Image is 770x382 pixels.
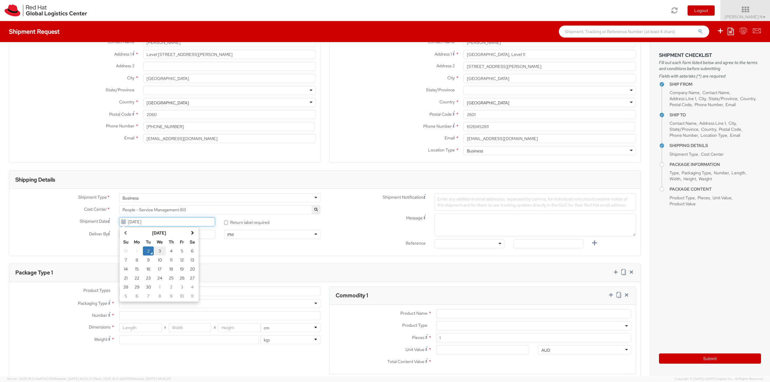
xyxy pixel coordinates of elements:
span: Fill out each form listed below and agree to the terms and conditions before submitting [659,60,761,72]
span: Phone Number [423,124,452,129]
span: Address Line 1 [699,121,726,126]
span: State/Province [670,127,698,132]
span: Address 2 [436,63,455,69]
span: Contact Name [670,121,697,126]
h4: Package Content [670,187,761,191]
span: People - Service Management 813 [122,207,317,212]
span: Address 1 [435,51,452,57]
div: [GEOGRAPHIC_DATA] [467,100,509,106]
span: Number [92,313,107,318]
td: 1 [154,283,166,292]
h3: Shipment Checklist [659,53,761,58]
th: Select Month [131,228,187,237]
td: 9 [143,255,154,264]
td: 12 [177,255,187,264]
span: Reference [406,240,426,246]
span: Shipment Date [80,218,108,225]
span: master, [DATE] 08:10:29 [134,377,171,381]
td: 2 [166,283,177,292]
span: Shipment Type [670,151,698,157]
span: Postal Code [430,112,452,117]
th: Fr [177,237,187,246]
td: 10 [154,255,166,264]
span: Country [439,99,455,105]
td: 10 [177,292,187,301]
span: Phone Number [106,123,134,129]
h4: Ship To [670,113,761,117]
input: Return label required [224,221,228,225]
th: Tu [143,237,154,246]
td: 1 [131,246,143,255]
h4: Package Information [670,162,761,167]
input: Length [119,323,162,332]
input: Shipment, Tracking or Reference Number (at least 4 chars) [559,26,709,38]
span: City [447,75,455,81]
th: Th [166,237,177,246]
span: Contact Name [702,90,729,95]
td: 21 [121,274,131,283]
h4: Shipping Details [670,143,761,148]
td: 31 [121,246,131,255]
span: Postal Code [109,112,131,117]
span: Product Types [83,288,110,293]
span: Phone Number [695,102,723,107]
td: 15 [131,264,143,274]
td: 7 [143,292,154,301]
td: 26 [177,274,187,283]
td: 6 [187,246,198,255]
h3: Shipping Details [15,177,55,183]
label: Return label required [224,219,270,225]
span: Shipment Type [78,194,107,201]
span: City [699,96,706,101]
h4: Ship From [670,82,761,87]
span: Postal Code [670,102,692,107]
td: 7 [121,255,131,264]
span: Email [725,102,736,107]
td: 4 [187,283,198,292]
span: Address 1 [114,51,131,57]
span: State/Province [709,96,738,101]
span: Weight [94,337,107,342]
h3: Package Type 1 [15,270,53,276]
span: X [211,323,218,332]
span: Packaging Type [78,301,107,306]
td: 23 [143,274,154,283]
span: Pieces [698,195,710,200]
span: Type [670,170,679,176]
td: 27 [187,274,198,283]
span: Server: 2025.18.0-4e47823f9d1 [7,377,92,381]
td: 3 [177,283,187,292]
span: Email [730,133,740,138]
th: Su [121,237,131,246]
span: ▼ [762,15,766,20]
div: AUD [541,347,550,353]
span: Company Name [670,90,700,95]
span: Address 2 [116,63,134,69]
span: Product Name [400,310,427,316]
span: Number [714,170,729,176]
button: Submit [659,353,761,364]
span: Country [701,127,716,132]
td: 13 [187,255,198,264]
span: Email [445,135,455,141]
td: 22 [131,274,143,283]
span: City [127,75,134,81]
span: Dimensions [89,324,110,330]
td: 17 [154,264,166,274]
th: Sa [187,237,198,246]
span: Postal Code [719,127,741,132]
td: 2 [143,246,154,255]
span: Next Month [190,231,194,235]
td: 16 [143,264,154,274]
span: Pieces [412,335,424,340]
span: City [728,121,736,126]
span: Location Type [428,147,455,153]
div: [GEOGRAPHIC_DATA] [146,100,189,106]
td: 29 [131,283,143,292]
span: Fields with asterisks (*) are required [659,73,761,79]
h4: Shipment Request [9,28,60,35]
td: 11 [187,292,198,301]
span: People - Service Management 813 [119,205,320,214]
span: Product Type [670,195,695,200]
th: Mo [131,237,143,246]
